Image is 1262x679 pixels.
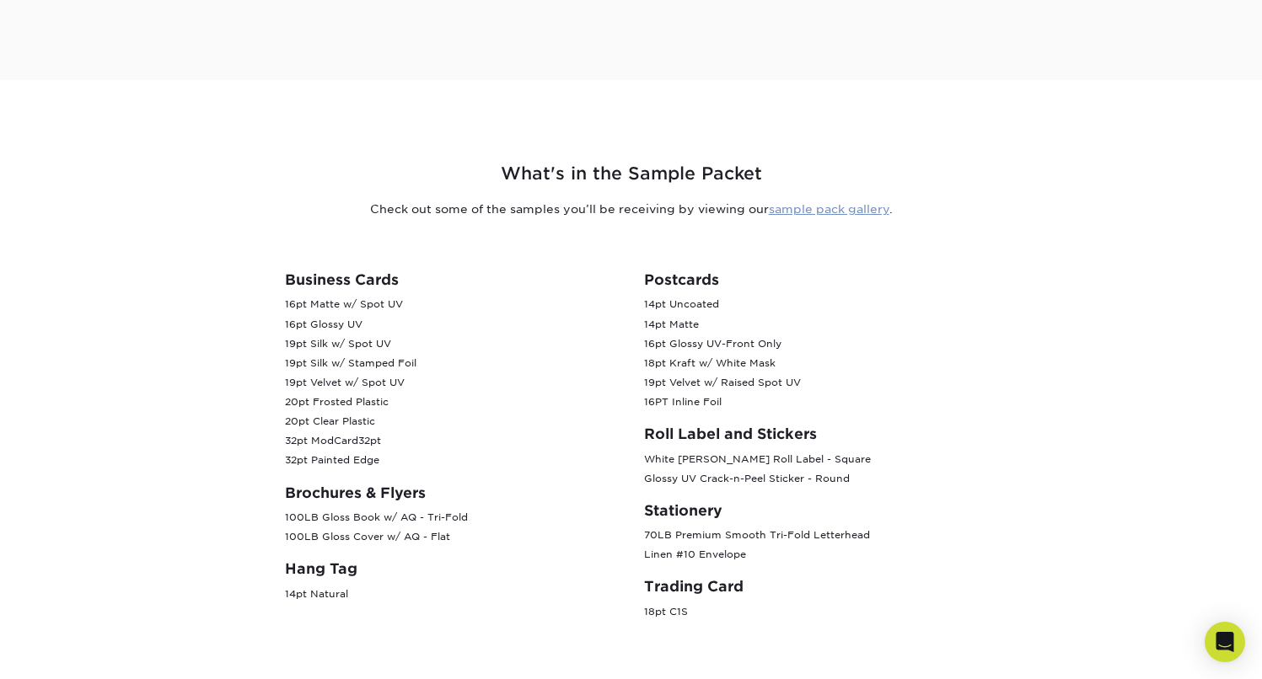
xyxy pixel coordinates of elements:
h3: Trading Card [644,578,978,595]
a: sample pack gallery [769,202,889,216]
h3: Business Cards [285,271,619,288]
h3: Stationery [644,502,978,519]
p: 70LB Premium Smooth Tri-Fold Letterhead Linen #10 Envelope [644,526,978,564]
h3: Postcards [644,271,978,288]
h3: Roll Label and Stickers [644,425,978,442]
p: Check out some of the samples you’ll be receiving by viewing our . [138,200,1125,217]
h2: What's in the Sample Packet [138,161,1125,187]
p: 18pt C1S [644,602,978,622]
div: Open Intercom Messenger [1205,622,1245,662]
p: 14pt Natural [285,585,619,604]
p: White [PERSON_NAME] Roll Label - Square Glossy UV Crack-n-Peel Sticker - Round [644,450,978,489]
h3: Brochures & Flyers [285,484,619,501]
p: 16pt Matte w/ Spot UV 16pt Glossy UV 19pt Silk w/ Spot UV 19pt Silk w/ Stamped Foil 19pt Velvet w... [285,295,619,470]
p: 14pt Uncoated 14pt Matte 16pt Glossy UV-Front Only 18pt Kraft w/ White Mask 19pt Velvet w/ Raised... [644,295,978,412]
p: 100LB Gloss Book w/ AQ - Tri-Fold 100LB Gloss Cover w/ AQ - Flat [285,508,619,547]
h3: Hang Tag [285,560,619,577]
